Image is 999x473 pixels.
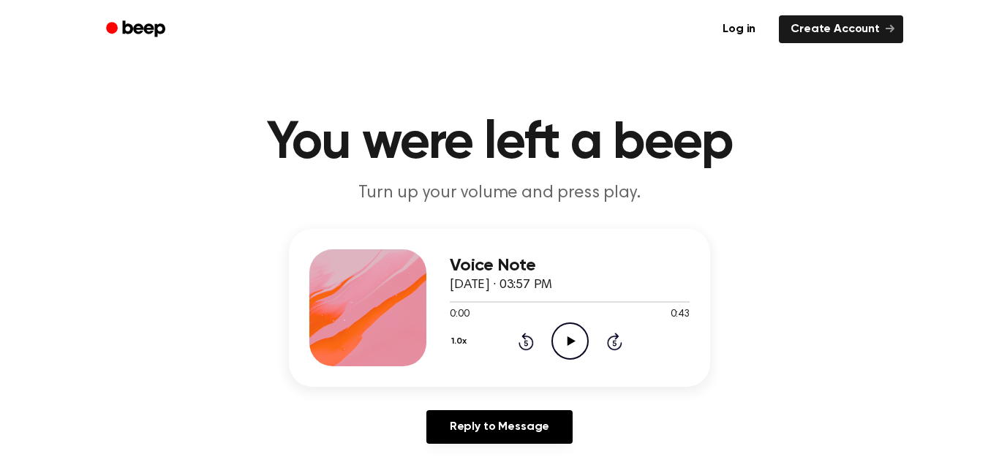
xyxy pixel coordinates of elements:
[125,117,874,170] h1: You were left a beep
[219,181,780,205] p: Turn up your volume and press play.
[426,410,573,444] a: Reply to Message
[450,329,472,354] button: 1.0x
[96,15,178,44] a: Beep
[779,15,903,43] a: Create Account
[450,307,469,322] span: 0:00
[671,307,690,322] span: 0:43
[708,12,770,46] a: Log in
[450,279,552,292] span: [DATE] · 03:57 PM
[450,256,690,276] h3: Voice Note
